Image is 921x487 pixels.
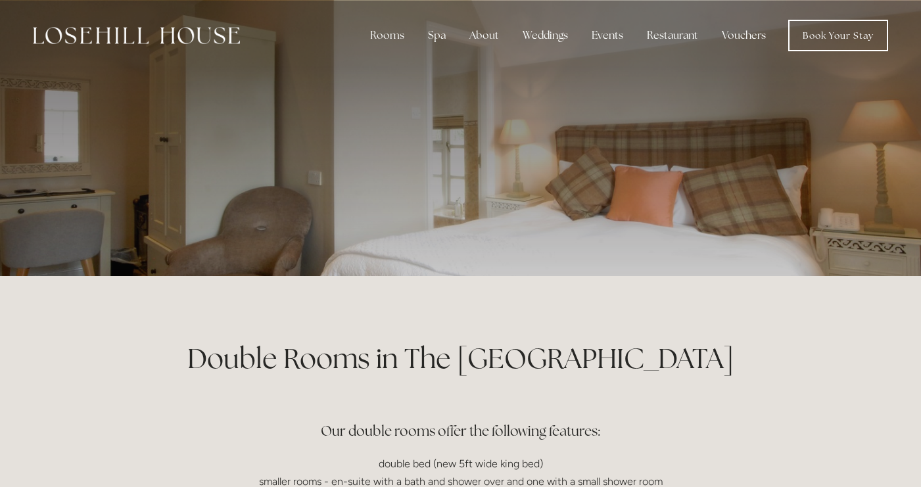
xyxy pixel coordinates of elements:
div: Rooms [360,22,415,49]
div: Restaurant [636,22,709,49]
h1: Double Rooms in The [GEOGRAPHIC_DATA] [147,339,775,378]
h3: Our double rooms offer the following features: [147,392,775,444]
div: Weddings [512,22,579,49]
div: About [459,22,509,49]
a: Book Your Stay [788,20,888,51]
img: Losehill House [33,27,240,44]
div: Spa [417,22,456,49]
a: Vouchers [711,22,776,49]
div: Events [581,22,634,49]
